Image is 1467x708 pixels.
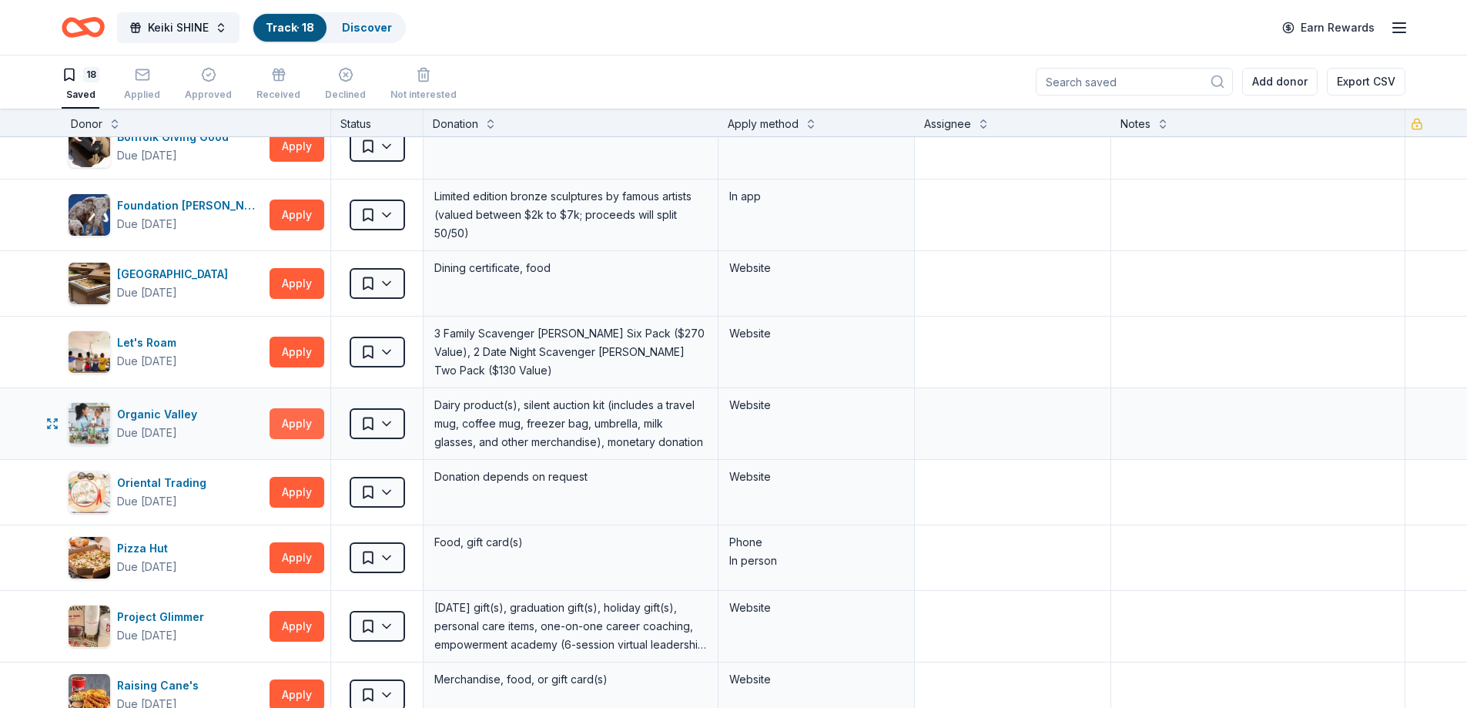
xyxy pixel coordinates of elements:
div: Food, gift card(s) [433,532,708,553]
div: Organic Valley [117,405,203,424]
div: Donor [71,115,102,133]
div: Dairy product(s), silent auction kit (includes a travel mug, coffee mug, freezer bag, umbrella, m... [433,394,708,453]
div: [GEOGRAPHIC_DATA] [117,265,234,284]
button: Image for Highway Inn[GEOGRAPHIC_DATA]Due [DATE] [68,262,263,305]
button: Apply [270,337,324,367]
button: Apply [270,542,324,573]
button: Image for Organic ValleyOrganic ValleyDue [DATE] [68,402,263,445]
div: Website [729,468,903,486]
button: Apply [270,200,324,230]
img: Image for Foundation Michelangelo [69,194,110,236]
div: Not interested [390,89,457,101]
div: Website [729,324,903,343]
a: Home [62,9,105,45]
div: Website [729,396,903,414]
input: Search saved [1036,68,1233,96]
div: Applied [124,89,160,101]
div: Bonfolk Giving Good [117,128,235,146]
button: 18Saved [62,61,99,109]
button: Image for Foundation MichelangeloFoundation [PERSON_NAME]Due [DATE] [68,193,263,237]
button: Apply [270,477,324,508]
div: Website [729,599,903,617]
a: Earn Rewards [1273,14,1384,42]
div: Due [DATE] [117,284,177,302]
button: Received [256,61,300,109]
div: In app [729,187,903,206]
button: Image for Oriental TradingOriental TradingDue [DATE] [68,471,263,514]
img: Image for Project Glimmer [69,606,110,647]
div: Due [DATE] [117,352,177,371]
div: Phone [729,533,903,552]
div: In person [729,552,903,570]
button: Declined [325,61,366,109]
a: Track· 18 [266,21,314,34]
img: Image for Highway Inn [69,263,110,304]
img: Image for Oriental Trading [69,471,110,513]
div: Dining certificate, food [433,257,708,279]
div: Donation depends on request [433,466,708,488]
div: Oriental Trading [117,474,213,492]
div: 3 Family Scavenger [PERSON_NAME] Six Pack ($270 Value), 2 Date Night Scavenger [PERSON_NAME] Two ... [433,323,708,381]
div: Due [DATE] [117,492,177,511]
div: Apply method [728,115,799,133]
div: Received [256,89,300,101]
div: Merchandise, food, or gift card(s) [433,669,708,690]
button: Approved [185,61,232,109]
div: Due [DATE] [117,626,177,645]
button: Track· 18Discover [252,12,406,43]
a: Discover [342,21,392,34]
div: Declined [325,89,366,101]
div: 18 [83,67,99,82]
button: Not interested [390,61,457,109]
span: Keiki SHINE [148,18,209,37]
button: Image for Bonfolk Giving GoodBonfolk Giving GoodDue [DATE] [68,125,263,168]
img: Image for Organic Valley [69,403,110,445]
div: Let's Roam [117,334,183,352]
div: Status [331,109,424,136]
div: [DATE] gift(s), graduation gift(s), holiday gift(s), personal care items, one-on-one career coach... [433,597,708,656]
button: Add donor [1242,68,1318,96]
div: Project Glimmer [117,608,210,626]
div: Approved [185,89,232,101]
button: Keiki SHINE [117,12,239,43]
div: Raising Cane's [117,676,205,695]
button: Image for Let's RoamLet's RoamDue [DATE] [68,331,263,374]
img: Image for Pizza Hut [69,537,110,579]
div: Website [729,670,903,689]
button: Image for Project GlimmerProject GlimmerDue [DATE] [68,605,263,648]
button: Apply [270,268,324,299]
div: Due [DATE] [117,424,177,442]
button: Image for Pizza HutPizza HutDue [DATE] [68,536,263,579]
div: Limited edition bronze sculptures by famous artists (valued between $2k to $7k; proceeds will spl... [433,186,708,244]
div: Pizza Hut [117,539,177,558]
div: Foundation [PERSON_NAME] [117,196,263,215]
img: Image for Let's Roam [69,331,110,373]
button: Apply [270,131,324,162]
div: Assignee [924,115,971,133]
button: Export CSV [1327,68,1405,96]
div: Website [729,259,903,277]
img: Image for Bonfolk Giving Good [69,126,110,167]
button: Applied [124,61,160,109]
div: Saved [62,89,99,101]
button: Apply [270,611,324,642]
div: Notes [1120,115,1150,133]
button: Apply [270,408,324,439]
div: Due [DATE] [117,558,177,576]
div: Donation [433,115,478,133]
div: Due [DATE] [117,146,177,165]
div: Due [DATE] [117,215,177,233]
